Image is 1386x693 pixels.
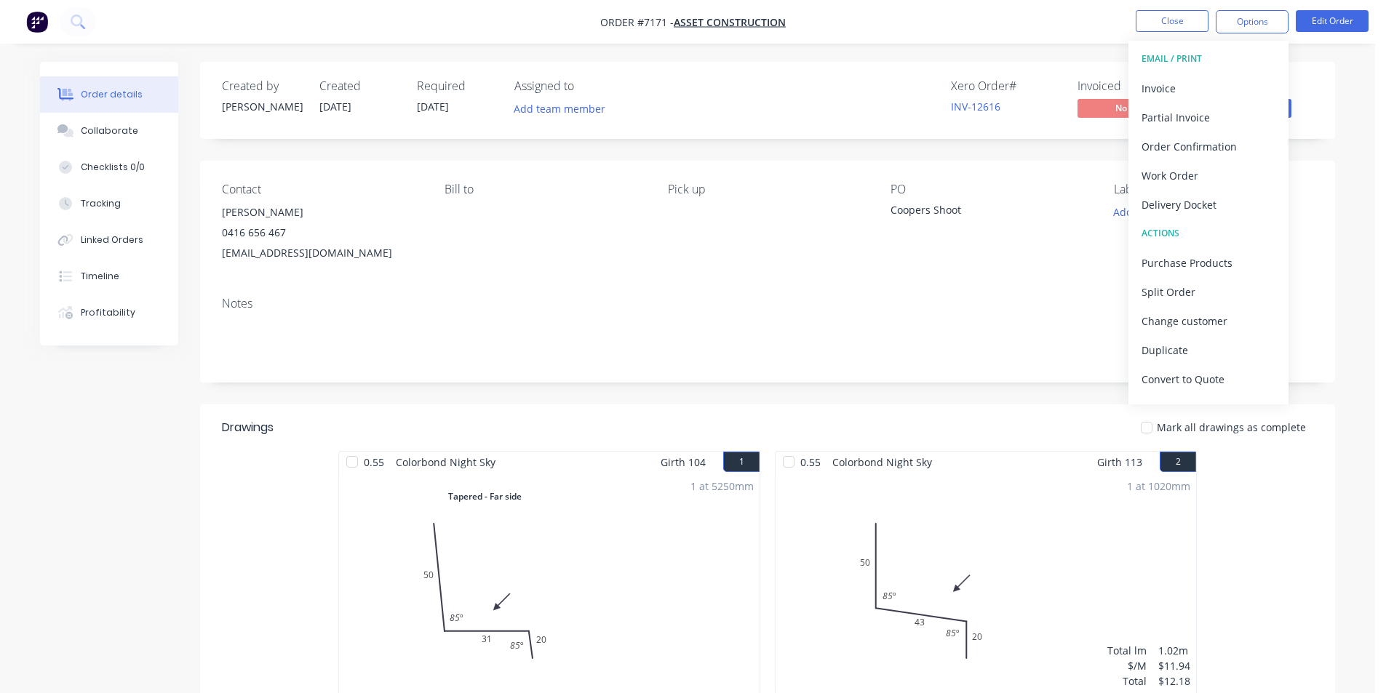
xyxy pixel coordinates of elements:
div: Split Order [1142,281,1275,303]
div: Partial Invoice [1142,107,1275,128]
span: Colorbond Night Sky [390,452,501,473]
button: Linked Orders [40,222,178,258]
div: Change customer [1142,311,1275,332]
div: Timeline [81,270,119,283]
span: [DATE] [319,100,351,113]
div: Collaborate [81,124,138,137]
a: INV-12616 [951,100,1000,113]
div: Notes [222,297,1313,311]
div: Convert to Quote [1142,369,1275,390]
div: Assigned to [514,79,660,93]
div: Invoice [1142,78,1275,99]
div: Linked Orders [81,233,143,247]
span: Colorbond Night Sky [827,452,938,473]
div: 0416 656 467 [222,223,421,243]
div: 1.02m [1158,643,1190,658]
div: Tracking [81,197,121,210]
div: [EMAIL_ADDRESS][DOMAIN_NAME] [222,243,421,263]
div: $/M [1107,658,1147,673]
div: 1 at 5250mm [690,478,754,494]
button: Order details [40,76,178,113]
div: Xero Order # [951,79,1060,93]
div: Archive [1142,398,1275,419]
div: Coopers Shoot [891,202,1072,223]
img: Factory [26,11,48,33]
div: Total lm [1107,643,1147,658]
div: Labels [1114,183,1313,196]
button: Collaborate [40,113,178,149]
button: Add team member [514,99,613,119]
div: Invoiced [1078,79,1187,93]
button: Add team member [506,99,613,119]
div: Pick up [668,183,867,196]
div: [PERSON_NAME] [222,202,421,223]
div: ACTIONS [1142,224,1275,243]
button: Profitability [40,295,178,331]
span: Mark all drawings as complete [1157,420,1306,435]
div: Profitability [81,306,135,319]
div: 1 at 1020mm [1127,478,1190,494]
span: Order #7171 - [600,15,674,29]
span: 0.55 [794,452,827,473]
div: Order Confirmation [1142,136,1275,157]
span: Girth 104 [661,452,706,473]
div: Bill to [445,183,644,196]
div: Purchase Products [1142,252,1275,273]
button: 2 [1160,452,1196,472]
div: [PERSON_NAME]0416 656 467[EMAIL_ADDRESS][DOMAIN_NAME] [222,202,421,263]
div: Contact [222,183,421,196]
button: Options [1216,10,1289,33]
div: Created by [222,79,302,93]
span: 0.55 [358,452,390,473]
div: Total [1107,673,1147,689]
button: Close [1136,10,1208,32]
button: Edit Order [1296,10,1369,32]
div: PO [891,183,1090,196]
div: Delivery Docket [1142,194,1275,215]
div: Created [319,79,399,93]
button: Checklists 0/0 [40,149,178,185]
span: Girth 113 [1097,452,1142,473]
button: Add labels [1105,202,1172,222]
div: Order details [81,88,143,101]
div: Required [417,79,497,93]
a: Asset Construction [674,15,786,29]
div: Checklists 0/0 [81,161,145,174]
span: No [1078,99,1165,117]
div: [PERSON_NAME] [222,99,302,114]
div: Work Order [1142,165,1275,186]
button: Tracking [40,185,178,222]
div: Drawings [222,419,274,436]
span: [DATE] [417,100,449,113]
div: $11.94 [1158,658,1190,673]
div: EMAIL / PRINT [1142,49,1275,68]
button: 1 [723,452,760,472]
div: $12.18 [1158,673,1190,689]
button: Timeline [40,258,178,295]
div: Duplicate [1142,340,1275,361]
